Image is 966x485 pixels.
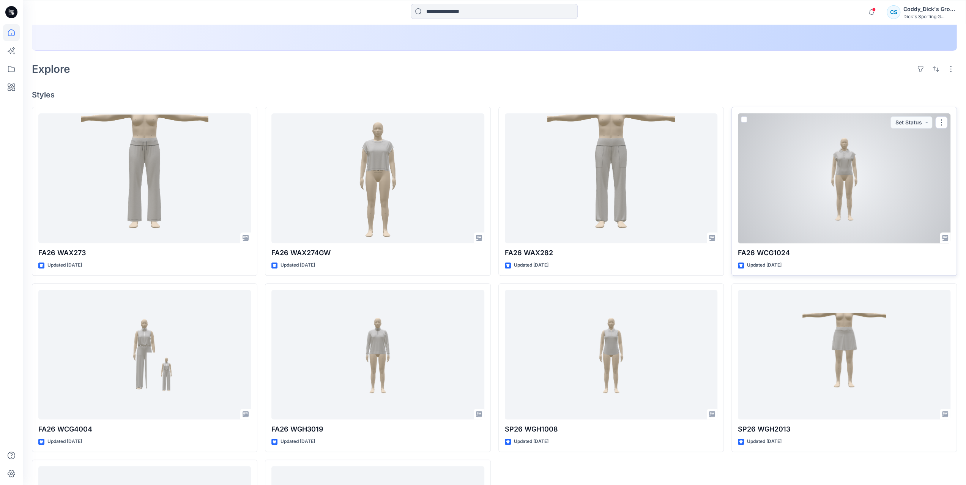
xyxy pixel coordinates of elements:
p: FA26 WCG1024 [738,248,950,258]
a: SP26 WGH2013 [738,290,950,420]
div: Coddy_Dick's Group [903,5,957,14]
p: Updated [DATE] [281,438,315,446]
p: FA26 WGH3019 [271,424,484,435]
a: FA26 WCG4004 [38,290,251,420]
div: CS [887,5,900,19]
a: FA26 WAX282 [505,113,717,243]
p: FA26 WAX274GW [271,248,484,258]
p: Updated [DATE] [747,438,782,446]
a: SP26 WGH1008 [505,290,717,420]
h4: Styles [32,90,957,99]
a: FA26 WAX273 [38,113,251,243]
p: Updated [DATE] [281,261,315,269]
a: FA26 WGH3019 [271,290,484,420]
p: SP26 WGH2013 [738,424,950,435]
p: Updated [DATE] [47,438,82,446]
p: Updated [DATE] [47,261,82,269]
p: Updated [DATE] [514,261,548,269]
p: Updated [DATE] [514,438,548,446]
h2: Explore [32,63,70,75]
div: Dick's Sporting G... [903,14,957,19]
p: FA26 WCG4004 [38,424,251,435]
p: FA26 WAX273 [38,248,251,258]
p: FA26 WAX282 [505,248,717,258]
p: SP26 WGH1008 [505,424,717,435]
a: FA26 WCG1024 [738,113,950,243]
p: Updated [DATE] [747,261,782,269]
a: FA26 WAX274GW [271,113,484,243]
